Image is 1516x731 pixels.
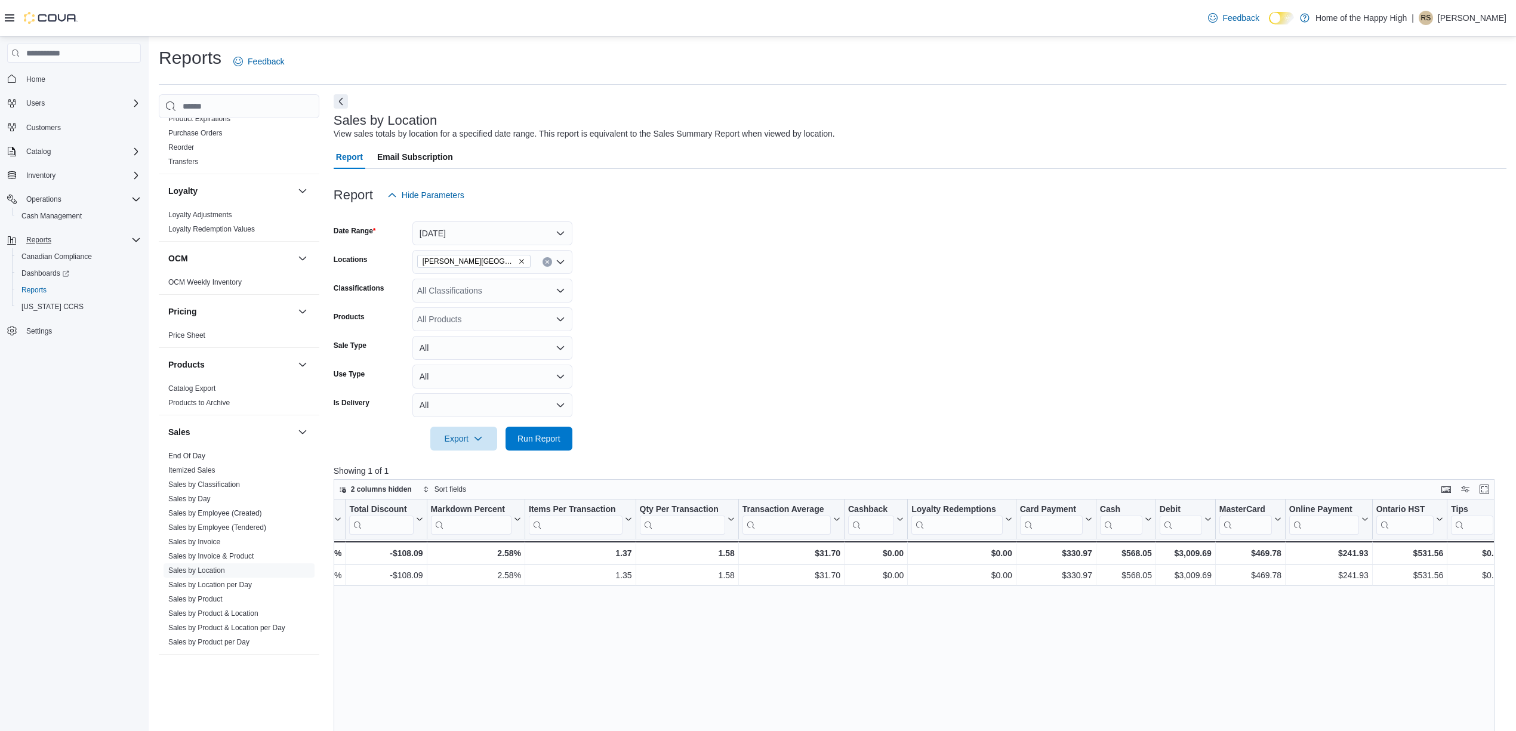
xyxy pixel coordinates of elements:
button: Cash [1100,504,1152,535]
div: Pricing [159,328,319,347]
button: OCM [295,251,310,266]
div: $330.97 [1020,568,1092,582]
div: 1.58 [639,568,734,582]
label: Is Delivery [334,398,369,408]
span: Cash Management [21,211,82,221]
div: Card Payment [1019,504,1082,516]
a: Sales by Classification [168,480,240,489]
button: Reports [21,233,56,247]
div: Sales [159,449,319,654]
span: Sales by Product & Location [168,609,258,618]
button: Debit [1160,504,1212,535]
button: Loyalty Redemptions [911,504,1012,535]
button: Next [334,94,348,109]
label: Sale Type [334,341,366,350]
a: Itemized Sales [168,466,215,474]
button: [DATE] [412,221,572,245]
div: 1.58 [639,546,734,560]
div: $568.05 [1100,568,1152,582]
div: Card Payment [1019,504,1082,535]
button: Taxes [168,665,293,677]
span: Sales by Product per Day [168,637,249,647]
div: $3,009.69 [1160,568,1212,582]
div: -$108.09 [349,568,423,582]
span: Canadian Compliance [21,252,92,261]
a: Home [21,72,50,87]
button: Operations [21,192,66,206]
span: Sales by Product [168,594,223,604]
div: Qty Per Transaction [639,504,725,535]
span: OCM Weekly Inventory [168,277,242,287]
a: Sales by Invoice & Product [168,552,254,560]
div: $469.78 [1219,568,1281,582]
button: Markdown Percent [430,504,520,535]
button: Inventory [21,168,60,183]
span: Reports [17,283,141,297]
button: Transaction Average [742,504,840,535]
button: Catalog [21,144,56,159]
span: Feedback [1222,12,1259,24]
button: Tips [1451,504,1503,535]
button: Hide Parameters [383,183,469,207]
div: $0.00 [911,568,1012,582]
span: Settings [21,323,141,338]
div: $241.93 [1289,568,1369,582]
div: Debit [1160,504,1202,535]
div: Cashback [848,504,894,516]
div: Total Discount [349,504,413,516]
div: 2.58% [430,546,520,560]
span: Reorder [168,143,194,152]
button: Home [2,70,146,87]
p: Home of the Happy High [1315,11,1407,25]
button: Open list of options [556,257,565,267]
span: Users [26,98,45,108]
a: Sales by Product per Day [168,638,249,646]
span: Settings [26,326,52,336]
a: Product Expirations [168,115,230,123]
button: Taxes [295,664,310,678]
span: Operations [26,195,61,204]
button: All [412,393,572,417]
span: [PERSON_NAME][GEOGRAPHIC_DATA] - Fire & Flower [423,255,516,267]
div: $31.70 [742,546,840,560]
p: [PERSON_NAME] [1438,11,1506,25]
button: Products [295,357,310,372]
span: Dashboards [21,269,69,278]
input: Dark Mode [1269,12,1294,24]
div: Items Per Transaction [529,504,623,535]
a: Sales by Location [168,566,225,575]
div: Markdown Percent [430,504,511,516]
button: Keyboard shortcuts [1439,482,1453,496]
span: Sales by Employee (Created) [168,508,262,518]
span: Sales by Employee (Tendered) [168,523,266,532]
button: Canadian Compliance [12,248,146,265]
a: Customers [21,121,66,135]
label: Date Range [334,226,376,236]
span: Sales by Invoice & Product [168,551,254,561]
a: Loyalty Adjustments [168,211,232,219]
button: Customers [2,119,146,136]
a: End Of Day [168,452,205,460]
div: OCM [159,275,319,294]
span: RS [1421,11,1431,25]
div: Transaction Average [742,504,831,516]
a: Sales by Product [168,595,223,603]
div: Loyalty Redemptions [911,504,1003,535]
a: Catalog Export [168,384,215,393]
span: Loyalty Adjustments [168,210,232,220]
div: Total Discount [349,504,413,535]
label: Use Type [334,369,365,379]
a: Canadian Compliance [17,249,97,264]
span: Products to Archive [168,398,230,408]
span: Customers [26,123,61,132]
span: Itemized Sales [168,465,215,475]
h3: Sales by Location [334,113,437,128]
a: OCM Weekly Inventory [168,278,242,286]
div: Cash [1100,504,1142,516]
div: Transaction Average [742,504,831,535]
a: Sales by Location per Day [168,581,252,589]
div: Qty Per Transaction [639,504,725,516]
button: All [412,336,572,360]
div: Online Payment [1289,504,1359,516]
